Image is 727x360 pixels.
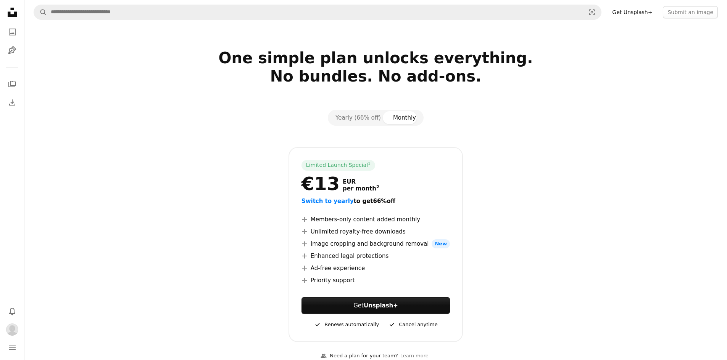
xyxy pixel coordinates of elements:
[301,251,450,261] li: Enhanced legal protections
[129,49,623,104] h2: One simple plan unlocks everything. No bundles. No add-ons.
[34,5,47,19] button: Search Unsplash
[5,24,20,40] a: Photos
[301,227,450,236] li: Unlimited royalty-free downloads
[387,111,422,124] button: Monthly
[388,320,437,329] div: Cancel anytime
[301,174,340,194] div: €13
[301,215,450,224] li: Members-only content added monthly
[376,184,379,189] sup: 2
[5,322,20,337] button: Profile
[364,302,398,309] strong: Unsplash+
[366,162,372,169] a: 1
[6,323,18,336] img: Avatar of user 23WIN 6ASIA
[5,43,20,58] a: Illustrations
[368,161,371,166] sup: 1
[301,297,450,314] a: GetUnsplash+
[608,6,657,18] a: Get Unsplash+
[5,77,20,92] a: Collections
[5,304,20,319] button: Notifications
[301,239,450,248] li: Image cropping and background removal
[432,239,450,248] span: New
[583,5,601,19] button: Visual search
[321,352,398,360] div: Need a plan for your team?
[343,185,379,192] span: per month
[329,111,387,124] button: Yearly (66% off)
[375,185,381,192] a: 2
[343,178,379,185] span: EUR
[301,276,450,285] li: Priority support
[5,95,20,110] a: Download History
[301,264,450,273] li: Ad-free experience
[663,6,718,18] button: Submit an image
[314,320,379,329] div: Renews automatically
[5,340,20,355] button: Menu
[301,197,395,206] button: Switch to yearlyto get66%off
[301,160,375,171] div: Limited Launch Special
[5,5,20,21] a: Home — Unsplash
[301,198,354,205] span: Switch to yearly
[34,5,601,20] form: Find visuals sitewide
